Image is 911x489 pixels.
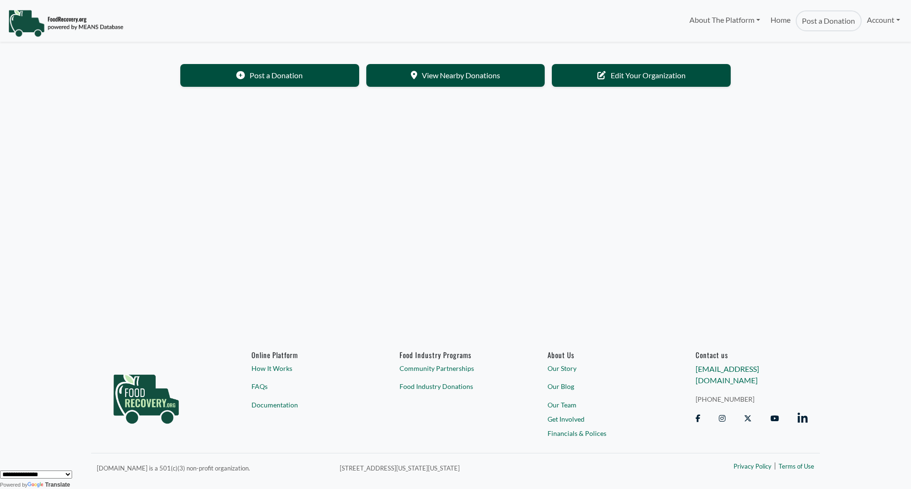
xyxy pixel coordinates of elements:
a: Account [862,10,905,29]
a: Home [765,10,796,31]
a: FAQs [251,381,363,391]
a: About The Platform [684,10,765,29]
h6: Food Industry Programs [400,351,511,359]
a: Post a Donation [180,64,359,87]
a: Our Story [548,363,660,373]
a: Edit Your Organization [552,64,731,87]
span: | [774,460,776,471]
a: Translate [28,481,70,488]
h6: Contact us [696,351,808,359]
img: food_recovery_green_logo-76242d7a27de7ed26b67be613a865d9c9037ba317089b267e0515145e5e51427.png [103,351,189,441]
a: Documentation [251,400,363,410]
a: Our Team [548,400,660,410]
img: Google Translate [28,482,45,489]
a: Community Partnerships [400,363,511,373]
a: [PHONE_NUMBER] [696,394,808,404]
img: NavigationLogo_FoodRecovery-91c16205cd0af1ed486a0f1a7774a6544ea792ac00100771e7dd3ec7c0e58e41.png [8,9,123,37]
p: [DOMAIN_NAME] is a 501(c)(3) non-profit organization. [97,462,328,473]
a: How It Works [251,363,363,373]
p: [STREET_ADDRESS][US_STATE][US_STATE] [340,462,632,473]
a: Our Blog [548,381,660,391]
a: Post a Donation [796,10,861,31]
a: [EMAIL_ADDRESS][DOMAIN_NAME] [696,364,759,385]
a: Get Involved [548,414,660,424]
h6: Online Platform [251,351,363,359]
a: Terms of Use [779,462,814,471]
a: About Us [548,351,660,359]
a: Financials & Polices [548,428,660,438]
a: Privacy Policy [734,462,772,471]
a: Food Industry Donations [400,381,511,391]
a: View Nearby Donations [366,64,545,87]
